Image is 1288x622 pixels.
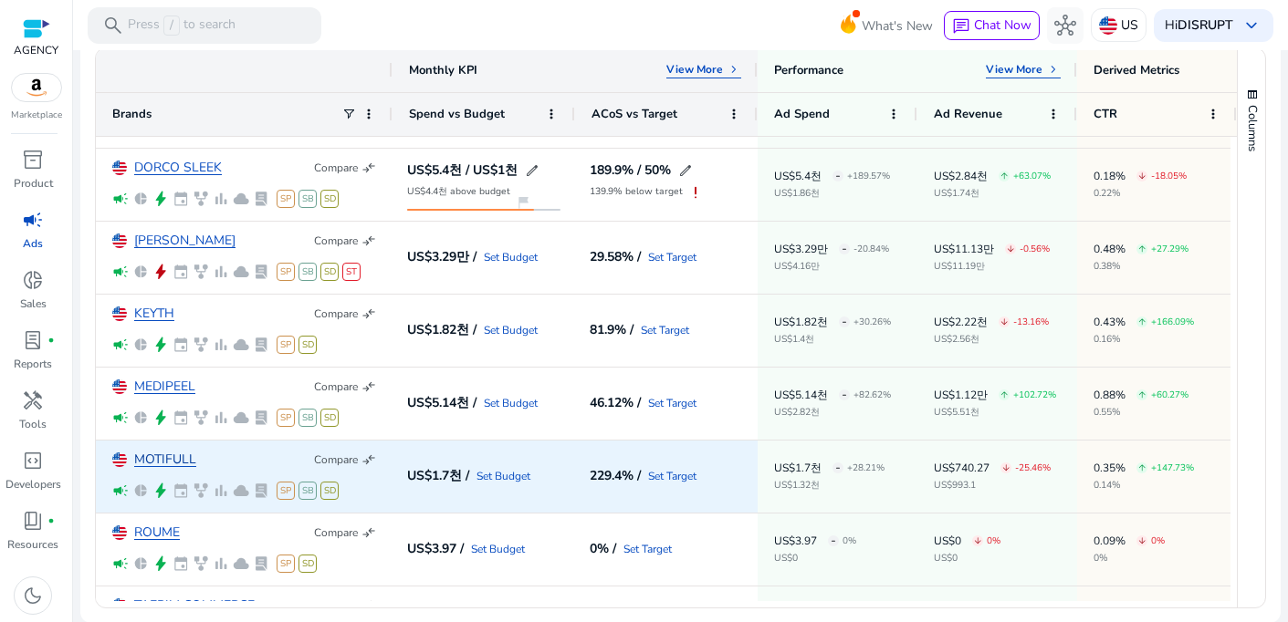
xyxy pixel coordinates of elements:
span: family_history [193,409,209,426]
p: US$2.82천 [774,408,891,417]
p: Compare [314,598,358,613]
h5: US$1.82천 / [407,324,476,337]
a: ROUME [134,526,180,540]
img: us.svg [1099,16,1117,35]
a: Set Target [648,471,696,482]
span: campaign [22,209,44,231]
p: US$5.4천 [774,171,822,181]
a: Set Budget [476,471,530,482]
p: 0.09% [1094,535,1126,546]
div: Monthly KPI [409,62,477,78]
p: 0.55% [1094,408,1189,417]
span: campaign [112,337,129,353]
a: TAERIM COMMERCE [134,599,255,613]
a: Set Target [623,544,672,555]
p: -20.84% [853,244,889,254]
span: lab_profile [253,264,269,280]
h5: 0% / [590,543,616,555]
span: keyboard_arrow_right [727,62,741,77]
p: AGENCY [14,42,58,58]
p: US$1.12만 [934,389,988,400]
p: View More [666,62,723,77]
span: SP [277,409,295,427]
p: Resources [7,536,58,553]
h5: US$5.14천 / [407,397,476,409]
span: SP [277,190,295,208]
p: 0% [1094,554,1165,563]
span: bar_chart [213,482,229,499]
p: Ads [23,235,43,252]
span: exclamation [686,183,705,202]
p: US$1.82천 [774,316,828,327]
p: US$993.1 [934,481,1051,490]
span: arrow_downward [1000,317,1009,327]
span: / [163,16,180,36]
span: family_history [193,337,209,353]
span: fiber_manual_record [47,517,55,524]
span: bolt [152,555,169,572]
span: campaign [112,409,129,426]
p: Hi [1165,19,1233,32]
a: KEYTH [134,307,174,321]
span: family_history [193,555,209,572]
span: pie_chart [132,482,149,499]
img: us.svg [112,233,127,248]
p: US$0 [934,554,1000,563]
p: Marketplace [11,109,62,122]
a: Set Budget [471,544,525,555]
span: event [173,264,189,280]
p: 0% [843,536,856,545]
span: family_history [193,482,209,499]
span: pie_chart [132,555,149,572]
p: -13.16% [1013,317,1049,327]
p: Sales [20,295,47,312]
span: Columns [1244,105,1261,151]
span: pie_chart [132,191,149,207]
p: Compare [314,525,358,540]
span: bar_chart [213,264,229,280]
span: compare_arrows [361,525,376,540]
h5: US$3.29만 / [407,251,476,264]
span: cloud [233,482,249,499]
p: 139.9% below target [590,187,683,196]
span: edit [678,163,693,178]
span: dark_mode [22,585,44,606]
p: US$11.19만 [934,262,1050,271]
p: US$3.29만 [774,244,828,254]
span: hub [1054,15,1076,36]
span: arrow_upward [1000,171,1009,181]
div: Performance [774,62,843,78]
p: US [1121,9,1138,41]
span: fiber_manual_record [47,337,55,344]
span: Chat Now [974,16,1031,34]
p: US$5.14천 [774,389,828,400]
p: +28.21% [847,463,885,472]
p: 0% [987,536,1000,545]
a: Set Target [641,325,689,336]
a: MEDIPEEL [134,380,195,394]
span: cloud [233,191,249,207]
span: keyboard_arrow_right [1046,62,1061,77]
span: event [173,482,189,499]
p: Product [14,175,53,192]
p: Compare [314,379,358,394]
span: lab_profile [253,337,269,353]
h5: US$5.4천 / US$1천 [407,164,518,177]
span: arrow_upward [1000,390,1009,399]
img: us.svg [112,452,127,467]
span: campaign [112,555,129,572]
p: US$2.84천 [934,171,988,181]
p: US$1.32천 [774,481,885,490]
p: -0.56% [1020,244,1050,254]
p: -18.05% [1151,171,1187,181]
span: SP [277,482,295,500]
p: 0.14% [1094,481,1194,490]
span: search [102,15,124,36]
span: CTR [1094,106,1117,122]
span: lab_profile [22,329,44,351]
span: compare_arrows [361,161,376,175]
span: lab_profile [253,555,269,572]
p: Tools [19,416,47,432]
span: event [173,191,189,207]
span: ACoS vs Target [592,106,677,122]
